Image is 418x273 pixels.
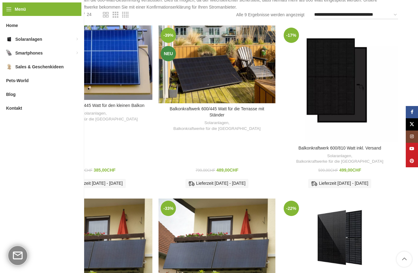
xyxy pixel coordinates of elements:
span: Blog [6,89,16,100]
img: Sales & Geschenkideen [6,64,12,70]
a: Instagram Social Link [406,131,418,143]
a: Balkonkraftwerk 600/810 Watt inkl. Versand [298,146,381,150]
a: YouTube Social Link [406,143,418,155]
a: Balkonkraftwerk 600/445 Watt für die Terrasse mit Ständer [170,106,264,117]
div: Lieferzeit [DATE] - [DATE] [185,179,248,188]
p: Alle 9 Ergebnisse werden angezeigt [236,11,304,18]
span: CHF [107,168,116,173]
a: Balkonkraftwerk 600/810 Watt inkl. Versand [282,25,398,142]
img: Smartphones [6,50,12,56]
bdi: 499,00 [339,168,361,173]
span: Sales & Geschenkideen [15,61,64,72]
span: Smartphones [15,47,43,59]
span: -17% [284,28,299,43]
span: CHF [230,168,238,173]
div: Lieferzeit [DATE] - [DATE] [63,179,126,188]
span: 24 [87,12,92,17]
a: Balkonkraftwerke für die [GEOGRAPHIC_DATA] [174,126,261,132]
a: Solaranlagen [327,153,351,159]
a: Rasteransicht 4 [122,11,129,19]
span: Home [6,20,18,31]
a: Scroll to top button [397,252,412,267]
a: Balkonkraftwerke für die [GEOGRAPHIC_DATA] [296,159,383,165]
bdi: 799,00 [196,168,215,173]
a: Balkonkraftwerk 600/445 Watt für den kleinen Balkon [36,25,152,100]
span: Solaranlagen [15,34,42,45]
a: Rasteransicht 2 [103,11,109,19]
a: X Social Link [406,118,418,131]
a: 24 [85,11,94,18]
span: Kontakt [6,103,22,114]
div: , [162,120,272,131]
div: , [285,153,395,165]
bdi: 599,00 [318,168,338,173]
span: CHF [84,168,92,173]
a: Solaranlagen [82,111,106,116]
a: Balkonkraftwerk 600/445 Watt für die Terrasse mit Ständer [159,25,275,103]
div: , [39,111,149,122]
a: Rasteransicht 3 [113,11,118,19]
span: CHF [330,168,338,173]
a: Balkonkraftwerke für die [GEOGRAPHIC_DATA] [50,116,138,122]
span: Pets-World [6,75,29,86]
a: Facebook Social Link [406,106,418,118]
bdi: 489,00 [216,168,238,173]
span: CHF [353,168,361,173]
span: -33% [161,201,176,216]
select: Shop-Reihenfolge [314,10,398,19]
span: Neu [161,46,176,61]
bdi: 385,00 [94,168,116,173]
a: Solaranlagen [204,120,228,126]
span: -22% [284,201,299,216]
span: -39% [161,28,176,43]
span: CHF [207,168,215,173]
a: Pinterest Social Link [406,155,418,167]
div: Lieferzeit [DATE] - [DATE] [308,179,371,188]
span: Menü [15,6,26,13]
a: Balkonkraftwerk 600/445 Watt für den kleinen Balkon [44,103,144,108]
img: Solaranlagen [6,36,12,42]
